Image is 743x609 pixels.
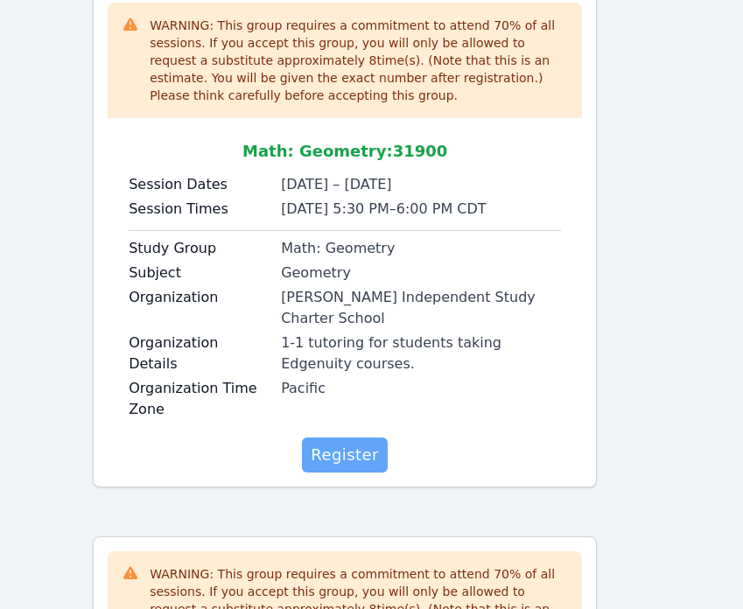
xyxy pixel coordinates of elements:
span: Register [311,443,379,467]
div: WARNING: This group requires a commitment to attend 70 % of all sessions. If you accept this grou... [150,17,568,104]
li: [DATE] 5:30 PM 6:00 PM CDT [281,199,561,220]
label: Session Times [129,199,270,220]
div: Math: Geometry [281,238,561,259]
div: [PERSON_NAME] Independent Study Charter School [281,287,561,329]
button: Register [302,437,388,472]
label: Subject [129,262,270,283]
label: Study Group [129,238,270,259]
label: Organization [129,287,270,308]
label: Organization Details [129,332,270,374]
label: Session Dates [129,174,270,195]
label: Organization Time Zone [129,378,270,420]
div: Pacific [281,378,561,399]
span: Math: Geometry : 31900 [242,142,447,160]
span: [DATE] – [DATE] [281,176,391,192]
div: 1-1 tutoring for students taking Edgenuity courses. [281,332,561,374]
div: Geometry [281,262,561,283]
span: – [389,200,396,217]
